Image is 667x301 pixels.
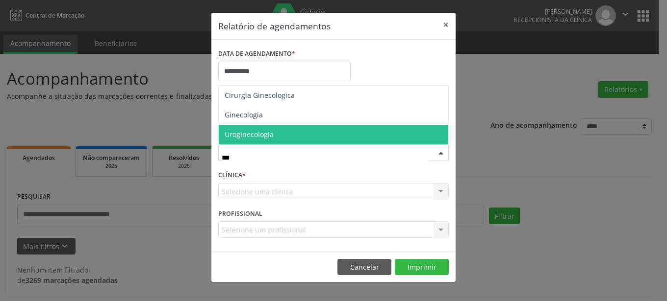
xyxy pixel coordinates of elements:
label: PROFISSIONAL [218,206,262,221]
span: Uroginecologia [225,130,274,139]
span: Cirurgia Ginecologica [225,91,295,100]
label: DATA DE AGENDAMENTO [218,46,295,62]
span: Ginecologia [225,110,263,119]
button: Close [436,13,456,37]
label: CLÍNICA [218,168,246,183]
button: Imprimir [395,259,449,276]
button: Cancelar [337,259,391,276]
h5: Relatório de agendamentos [218,20,331,32]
